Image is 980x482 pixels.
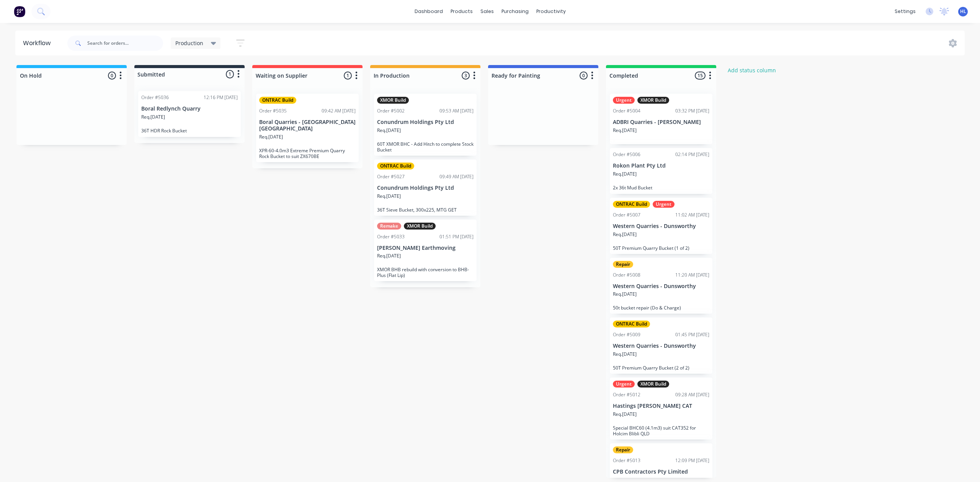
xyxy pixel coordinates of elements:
div: 09:42 AM [DATE] [322,107,356,114]
div: 09:53 AM [DATE] [439,107,474,114]
div: Order #5006 [613,151,640,158]
input: Search for orders... [87,36,163,51]
div: XMOR Build [637,97,669,104]
span: Production [175,39,203,47]
p: [PERSON_NAME] Earthmoving [377,245,474,251]
p: Western Quarries - Dunsworthy [613,223,709,230]
p: 36T HDR Rock Bucket [141,128,238,134]
div: XMOR Build [377,97,409,104]
p: 50t bucket repair (Do & Charge) [613,305,709,311]
div: Order #5004 [613,107,640,114]
div: Order #5009 [613,331,640,338]
div: Order #5012 [613,391,640,398]
p: 36T Sieve Bucket, 300x225, MTG GET [377,207,474,213]
div: 12:09 PM [DATE] [675,457,709,464]
div: ONTRAC BuildOrder #503509:42 AM [DATE]Boral Quarries - [GEOGRAPHIC_DATA] [GEOGRAPHIC_DATA]Req.[DA... [256,94,359,162]
div: ONTRAC Build [613,201,650,208]
div: 02:14 PM [DATE] [675,151,709,158]
p: Req. [DATE] [613,351,637,358]
a: dashboard [411,6,447,17]
p: ADBRI Quarries - [PERSON_NAME] [613,119,709,125]
p: Req. [DATE] [377,252,401,259]
div: productivity [532,6,570,17]
p: Req. [DATE] [613,231,637,238]
p: Req. [DATE] [613,171,637,177]
div: ONTRAC BuildUrgentOrder #500711:02 AM [DATE]Western Quarries - DunsworthyReq.[DATE]50T Premium Qu... [610,198,712,254]
p: 50T Premium Quarry Bucket (1 of 2) [613,245,709,251]
p: Boral Quarries - [GEOGRAPHIC_DATA] [GEOGRAPHIC_DATA] [259,119,356,132]
div: ONTRAC BuildOrder #502709:49 AM [DATE]Conundrum Holdings Pty LtdReq.[DATE]36T Sieve Bucket, 300x2... [374,160,477,216]
div: UrgentXMOR BuildOrder #500403:32 PM [DATE]ADBRI Quarries - [PERSON_NAME]Req.[DATE] [610,94,712,144]
div: Order #500602:14 PM [DATE]Rokon Plant Pty LtdReq.[DATE]2x 36t Mud Bucket [610,148,712,194]
div: ONTRAC Build [613,321,650,327]
p: XPR-60-4.0m3 Extreme Premium Quarry Rock Bucket to suit ZX670BE [259,148,356,159]
div: ONTRAC Build [259,97,296,104]
div: 03:32 PM [DATE] [675,107,709,114]
div: XMOR BuildOrder #500209:53 AM [DATE]Conundrum Holdings Pty LtdReq.[DATE]60T XMOR BHC - Add Hitch ... [374,94,477,156]
div: 11:02 AM [DATE] [675,212,709,218]
p: Req. [DATE] [613,291,637,298]
p: Req. [DATE] [377,193,401,200]
p: Boral Redlynch Quarry [141,106,238,112]
div: 11:20 AM [DATE] [675,272,709,278]
div: Order #5008 [613,272,640,278]
p: 2x 36t Mud Bucket [613,185,709,191]
p: Special BHC60 (4.1m3) suit CAT352 for Holcim Blibli QLD [613,425,709,436]
div: Order #5027 [377,173,405,180]
p: 60T XMOR BHC - Add Hitch to complete Stock Bucket [377,141,474,153]
div: Order #5035 [259,107,287,114]
p: Rokon Plant Pty Ltd [613,163,709,169]
div: sales [477,6,498,17]
p: Western Quarries - Dunsworthy [613,343,709,349]
p: Western Quarries - Dunsworthy [613,283,709,290]
div: Repair [613,446,633,453]
div: ONTRAC Build [377,163,414,169]
div: Remake [377,223,401,230]
div: 12:16 PM [DATE] [204,94,238,101]
p: Req. [DATE] [259,134,283,140]
img: Factory [14,6,25,17]
div: 09:49 AM [DATE] [439,173,474,180]
div: Urgent [653,201,675,208]
div: products [447,6,477,17]
p: Req. [DATE] [377,127,401,134]
div: 09:28 AM [DATE] [675,391,709,398]
p: Conundrum Holdings Pty Ltd [377,185,474,191]
div: XMOR Build [404,223,436,230]
p: Req. [DATE] [613,127,637,134]
div: Order #5002 [377,107,405,114]
div: UrgentXMOR BuildOrder #501209:28 AM [DATE]Hastings [PERSON_NAME] CATReq.[DATE]Special BHC60 (4.1m... [610,378,712,440]
div: Urgent [613,97,635,104]
p: Req. [DATE] [141,114,165,120]
div: Repair [613,261,633,268]
div: 01:51 PM [DATE] [439,233,474,240]
p: Hastings [PERSON_NAME] CAT [613,403,709,409]
div: purchasing [498,6,532,17]
button: Add status column [724,65,780,75]
p: Req. [DATE] [613,411,637,418]
div: Order #5036 [141,94,169,101]
div: RepairOrder #500811:20 AM [DATE]Western Quarries - DunsworthyReq.[DATE]50t bucket repair (Do & Ch... [610,258,712,314]
p: CPB Contractors Pty Limited [613,469,709,475]
p: 50T Premium Quarry Bucket (2 of 2) [613,365,709,371]
div: Workflow [23,39,54,48]
div: XMOR Build [637,381,669,388]
div: Order #503612:16 PM [DATE]Boral Redlynch QuarryReq.[DATE]36T HDR Rock Bucket [138,91,241,137]
div: 01:45 PM [DATE] [675,331,709,338]
div: Order #5007 [613,212,640,218]
div: Order #5033 [377,233,405,240]
p: XMOR BHB rebuild with conversion to BHB-Plus (Flat Lip) [377,267,474,278]
div: ONTRAC BuildOrder #500901:45 PM [DATE]Western Quarries - DunsworthyReq.[DATE]50T Premium Quarry B... [610,318,712,374]
div: settings [891,6,920,17]
div: Order #5013 [613,457,640,464]
span: HL [960,8,966,15]
div: Urgent [613,381,635,388]
p: Conundrum Holdings Pty Ltd [377,119,474,125]
div: RemakeXMOR BuildOrder #503301:51 PM [DATE][PERSON_NAME] EarthmovingReq.[DATE]XMOR BHB rebuild wit... [374,220,477,282]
